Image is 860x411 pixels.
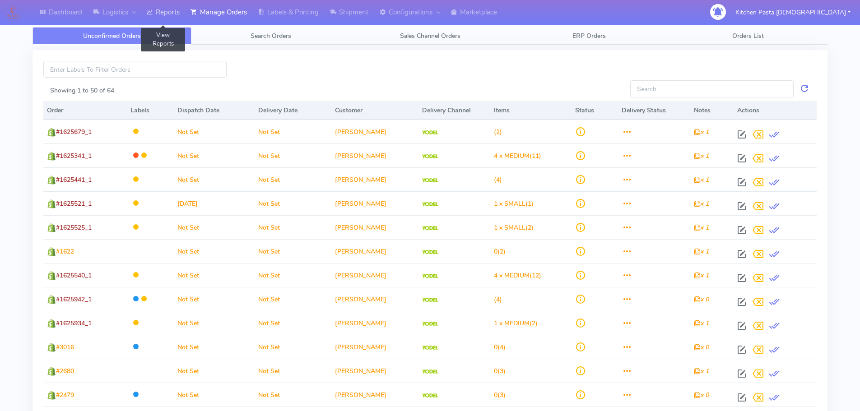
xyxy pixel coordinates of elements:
[494,152,530,160] span: 4 x MEDIUM
[331,167,418,191] td: [PERSON_NAME]
[331,359,418,383] td: [PERSON_NAME]
[174,191,255,215] td: [DATE]
[422,322,438,326] img: Yodel
[494,319,538,328] span: (2)
[400,32,460,40] span: Sales Channel Orders
[572,102,618,120] th: Status
[56,223,92,232] span: #1625525_1
[694,391,709,399] i: x 0
[494,343,497,351] span: 0
[694,271,709,280] i: x 1
[127,102,174,120] th: Labels
[331,335,418,359] td: [PERSON_NAME]
[494,223,534,232] span: (2)
[174,102,255,120] th: Dispatch Date
[174,263,255,287] td: Not Set
[56,199,92,208] span: #1625521_1
[694,223,709,232] i: x 1
[494,319,530,328] span: 1 x MEDIUM
[694,295,709,304] i: x 0
[494,295,502,304] span: (4)
[56,247,74,256] span: #1622
[494,128,502,136] span: (2)
[494,199,525,208] span: 1 x SMALL
[694,199,709,208] i: x 1
[174,359,255,383] td: Not Set
[494,271,541,280] span: (12)
[422,346,438,350] img: Yodel
[422,250,438,254] img: Yodel
[174,167,255,191] td: Not Set
[422,274,438,278] img: Yodel
[694,152,709,160] i: x 1
[56,295,92,304] span: #1625942_1
[43,102,127,120] th: Order
[56,128,92,136] span: #1625679_1
[56,391,74,399] span: #2479
[255,120,331,143] td: Not Set
[494,391,506,399] span: (3)
[734,102,817,120] th: Actions
[331,263,418,287] td: [PERSON_NAME]
[33,27,827,45] ul: Tabs
[494,343,506,351] span: (4)
[43,61,227,78] input: Enter Labels To Filter Orders
[174,311,255,335] td: Not Set
[422,154,438,159] img: Yodel
[494,367,497,375] span: 0
[729,3,857,22] button: Kitchen Pasta [DEMOGRAPHIC_DATA]
[255,263,331,287] td: Not Set
[56,367,74,375] span: #2680
[174,383,255,406] td: Not Set
[422,130,438,135] img: Yodel
[331,287,418,311] td: [PERSON_NAME]
[255,311,331,335] td: Not Set
[494,199,534,208] span: (1)
[255,383,331,406] td: Not Set
[255,167,331,191] td: Not Set
[174,287,255,311] td: Not Set
[331,120,418,143] td: [PERSON_NAME]
[694,175,709,184] i: x 1
[174,143,255,167] td: Not Set
[422,226,438,231] img: Yodel
[694,128,709,136] i: x 1
[255,335,331,359] td: Not Set
[494,152,541,160] span: (11)
[422,202,438,207] img: Yodel
[56,319,92,328] span: #1625934_1
[251,32,291,40] span: Search Orders
[694,343,709,351] i: x 0
[331,311,418,335] td: [PERSON_NAME]
[494,367,506,375] span: (3)
[494,247,497,256] span: 0
[694,319,709,328] i: x 1
[255,191,331,215] td: Not Set
[255,143,331,167] td: Not Set
[174,215,255,239] td: Not Set
[331,191,418,215] td: [PERSON_NAME]
[255,102,331,120] th: Delivery Date
[422,369,438,374] img: Yodel
[494,391,497,399] span: 0
[56,343,74,351] span: #3016
[494,247,506,256] span: (2)
[331,215,418,239] td: [PERSON_NAME]
[331,239,418,263] td: [PERSON_NAME]
[255,239,331,263] td: Not Set
[174,239,255,263] td: Not Set
[494,271,530,280] span: 4 x MEDIUM
[174,120,255,143] td: Not Set
[56,271,92,280] span: #1625540_1
[422,178,438,183] img: Yodel
[50,86,114,95] label: Showing 1 to 50 of 64
[174,335,255,359] td: Not Set
[422,393,438,398] img: Yodel
[618,102,690,120] th: Delivery Status
[331,143,418,167] td: [PERSON_NAME]
[690,102,734,120] th: Notes
[572,32,606,40] span: ERP Orders
[331,383,418,406] td: [PERSON_NAME]
[494,175,502,184] span: (4)
[83,32,141,40] span: Unconfirmed Orders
